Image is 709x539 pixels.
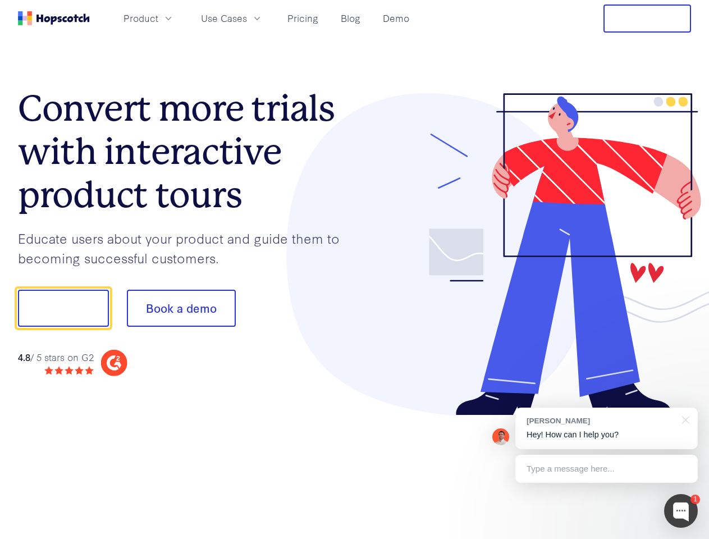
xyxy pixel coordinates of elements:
div: Type a message here... [515,455,698,483]
div: 1 [690,495,700,504]
div: / 5 stars on G2 [18,350,94,364]
div: [PERSON_NAME] [527,415,675,426]
a: Home [18,11,90,25]
a: Blog [336,9,365,28]
img: Mark Spera [492,428,509,445]
span: Product [123,11,158,25]
button: Show me! [18,290,109,327]
a: Pricing [283,9,323,28]
button: Book a demo [127,290,236,327]
p: Educate users about your product and guide them to becoming successful customers. [18,229,355,267]
a: Demo [378,9,414,28]
p: Hey! How can I help you? [527,429,687,441]
button: Use Cases [194,9,269,28]
button: Product [117,9,181,28]
h1: Convert more trials with interactive product tours [18,87,355,216]
span: Use Cases [201,11,247,25]
button: Free Trial [603,4,691,33]
strong: 4.8 [18,350,30,363]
